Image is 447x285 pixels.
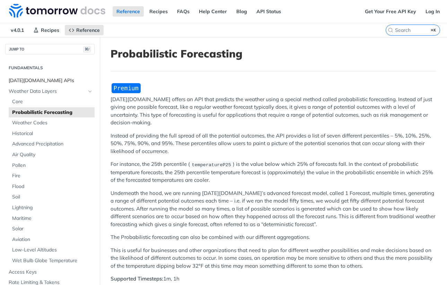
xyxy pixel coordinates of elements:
[9,128,95,139] a: Historical
[9,139,95,149] a: Advanced Precipitation
[12,172,93,179] span: Fire
[76,27,100,33] span: Reference
[111,189,436,229] p: Underneath the hood, we are running [DATE][DOMAIN_NAME]’s advanced forecast model, called 1 Forec...
[9,256,95,266] a: Wet Bulb Globe Temperature
[41,27,59,33] span: Recipes
[12,162,93,169] span: Pollen
[5,65,95,71] h2: Fundamentals
[9,234,95,245] a: Aviation
[12,183,93,190] span: Flood
[12,236,93,243] span: Aviation
[253,6,285,17] a: API Status
[9,160,95,171] a: Pollen
[12,247,93,253] span: Low-Level Altitudes
[5,44,95,54] button: JUMP TO⌘/
[429,27,438,34] kbd: ⌘K
[9,4,105,18] img: Tomorrow.io Weather API Docs
[9,77,93,84] span: [DATE][DOMAIN_NAME] APIs
[146,6,172,17] a: Recipes
[12,194,93,201] span: Soil
[111,160,436,184] p: For instance, the 25th percentile ( ) is the value below which 25% of forecasts fall. In the cont...
[83,46,91,52] span: ⌘/
[9,224,95,234] a: Solar
[9,118,95,128] a: Weather Codes
[9,97,95,107] a: Core
[9,88,86,95] span: Weather Data Layers
[9,192,95,202] a: Soil
[111,275,163,282] strong: Supported Timesteps:
[111,96,436,127] p: [DATE][DOMAIN_NAME] offers an API that predicts the weather using a special method called probabi...
[87,89,93,94] button: Hide subpages for Weather Data Layers
[195,6,231,17] a: Help Center
[111,233,436,241] p: The Probabilistic forecasting can also be combined with our different aggregations.
[388,27,393,33] svg: Search
[29,25,63,35] a: Recipes
[422,6,444,17] a: Log In
[111,247,436,270] p: This is useful for businesses and other organizations that need to plan for different weather pos...
[12,98,93,105] span: Core
[12,257,93,264] span: Wet Bulb Globe Temperature
[233,6,251,17] a: Blog
[9,181,95,192] a: Flood
[12,109,93,116] span: Probabilistic Forecasting
[12,141,93,148] span: Advanced Precipitation
[111,47,436,60] h1: Probabilistic Forecasting
[9,171,95,181] a: Fire
[113,6,144,17] a: Reference
[192,162,231,167] span: temperatureP25
[5,75,95,86] a: [DATE][DOMAIN_NAME] APIs
[12,204,93,211] span: Lightning
[173,6,193,17] a: FAQs
[12,151,93,158] span: Air Quality
[65,25,104,35] a: Reference
[111,275,436,283] p: 1m, 1h
[7,25,28,35] span: v4.0.1
[9,150,95,160] a: Air Quality
[361,6,420,17] a: Get Your Free API Key
[12,225,93,232] span: Solar
[9,269,93,276] span: Access Keys
[9,107,95,118] a: Probabilistic Forecasting
[9,245,95,255] a: Low-Level Altitudes
[111,132,436,155] p: Instead of providing the full spread of all the potential outcomes, the API provides a list of se...
[12,119,93,126] span: Weather Codes
[9,213,95,224] a: Maritime
[5,267,95,277] a: Access Keys
[5,86,95,97] a: Weather Data LayersHide subpages for Weather Data Layers
[12,130,93,137] span: Historical
[9,203,95,213] a: Lightning
[12,215,93,222] span: Maritime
